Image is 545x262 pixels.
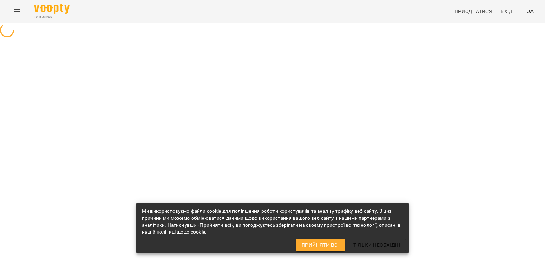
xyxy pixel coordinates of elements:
[455,7,492,16] span: Приєднатися
[526,7,534,15] span: UA
[523,5,536,18] button: UA
[34,15,70,19] span: For Business
[34,4,70,14] img: Voopty Logo
[498,5,521,18] a: Вхід
[452,5,495,18] a: Приєднатися
[9,3,26,20] button: Menu
[501,7,513,16] span: Вхід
